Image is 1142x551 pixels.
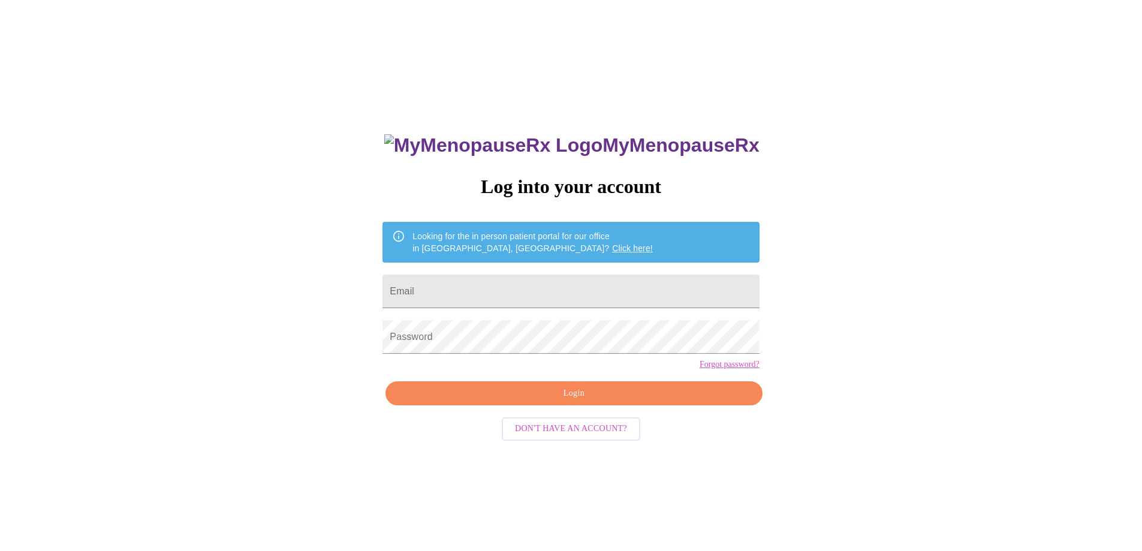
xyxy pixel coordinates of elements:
[612,243,653,253] a: Click here!
[700,360,760,369] a: Forgot password?
[515,421,627,436] span: Don't have an account?
[502,417,640,441] button: Don't have an account?
[384,134,602,156] img: MyMenopauseRx Logo
[499,423,643,433] a: Don't have an account?
[384,134,760,156] h3: MyMenopauseRx
[382,176,759,198] h3: Log into your account
[385,381,762,406] button: Login
[412,225,653,259] div: Looking for the in person patient portal for our office in [GEOGRAPHIC_DATA], [GEOGRAPHIC_DATA]?
[399,386,748,401] span: Login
